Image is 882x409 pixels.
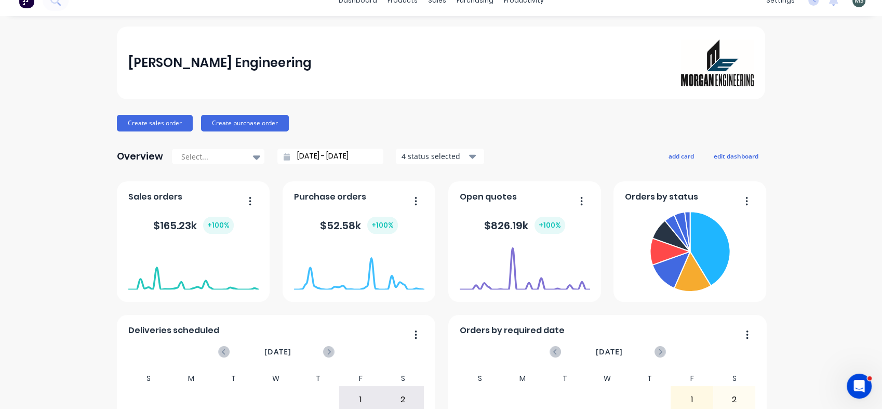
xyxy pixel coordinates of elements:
span: Sales orders [128,191,182,203]
div: T [544,371,586,386]
span: [DATE] [596,346,623,358]
div: + 100 % [534,217,565,234]
button: Create sales order [117,115,193,131]
div: T [212,371,255,386]
div: $ 52.58k [320,217,398,234]
div: F [339,371,382,386]
button: add card [662,149,701,163]
div: T [297,371,340,386]
button: edit dashboard [707,149,765,163]
div: S [382,371,424,386]
div: Overview [117,146,163,167]
div: $ 165.23k [153,217,234,234]
div: T [629,371,671,386]
div: + 100 % [367,217,398,234]
span: Deliveries scheduled [128,324,219,337]
iframe: Intercom live chat [847,374,872,399]
div: M [501,371,544,386]
span: Orders by required date [460,324,565,337]
span: Orders by status [625,191,698,203]
div: W [586,371,629,386]
div: S [713,371,756,386]
div: + 100 % [203,217,234,234]
button: Create purchase order [201,115,289,131]
div: F [671,371,713,386]
div: W [255,371,297,386]
span: [DATE] [264,346,291,358]
div: M [170,371,212,386]
div: S [128,371,170,386]
span: Open quotes [460,191,517,203]
button: 4 status selected [396,149,484,164]
div: [PERSON_NAME] Engineering [128,52,312,73]
div: $ 826.19k [484,217,565,234]
div: 4 status selected [402,151,467,162]
div: S [459,371,502,386]
span: Purchase orders [294,191,366,203]
img: Morgan Engineering [681,39,754,86]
